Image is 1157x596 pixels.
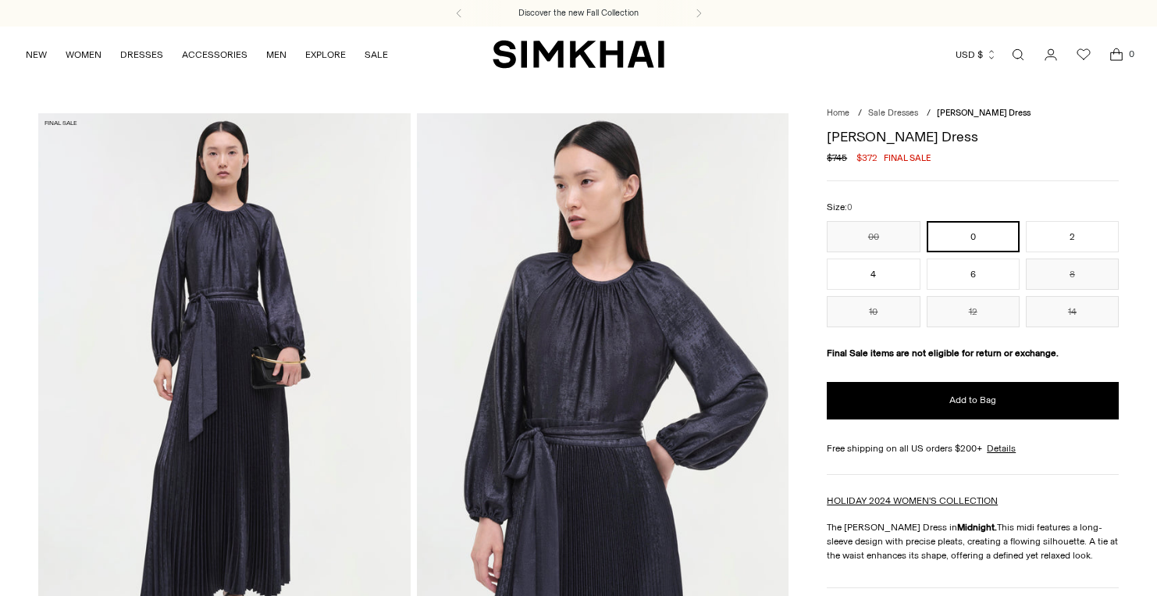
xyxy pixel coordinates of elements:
[927,259,1020,290] button: 6
[365,37,388,72] a: SALE
[827,495,998,506] a: HOLIDAY 2024 WOMEN'S COLLECTION
[827,348,1059,359] strong: Final Sale items are not eligible for return or exchange.
[827,259,920,290] button: 4
[827,200,853,215] label: Size:
[827,520,1119,562] p: The [PERSON_NAME] Dress in This midi features a long-sleeve design with precise pleats, creating ...
[66,37,101,72] a: WOMEN
[827,382,1119,419] button: Add to Bag
[827,296,920,327] button: 10
[827,151,847,165] s: $745
[518,7,639,20] a: Discover the new Fall Collection
[1026,221,1119,252] button: 2
[1002,39,1034,70] a: Open search modal
[927,221,1020,252] button: 0
[493,39,664,70] a: SIMKHAI
[120,37,163,72] a: DRESSES
[1101,39,1132,70] a: Open cart modal
[1124,47,1138,61] span: 0
[305,37,346,72] a: EXPLORE
[827,108,849,118] a: Home
[266,37,287,72] a: MEN
[1026,296,1119,327] button: 14
[856,151,878,165] span: $372
[858,107,862,120] div: /
[987,441,1016,455] a: Details
[927,296,1020,327] button: 12
[182,37,247,72] a: ACCESSORIES
[1068,39,1099,70] a: Wishlist
[1026,259,1119,290] button: 8
[827,130,1119,144] h1: [PERSON_NAME] Dress
[927,107,931,120] div: /
[1035,39,1066,70] a: Go to the account page
[827,441,1119,455] div: Free shipping on all US orders $200+
[956,37,997,72] button: USD $
[949,394,996,407] span: Add to Bag
[827,221,920,252] button: 00
[957,522,997,533] strong: Midnight.
[937,108,1031,118] span: [PERSON_NAME] Dress
[26,37,47,72] a: NEW
[868,108,918,118] a: Sale Dresses
[847,202,853,212] span: 0
[827,107,1119,120] nav: breadcrumbs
